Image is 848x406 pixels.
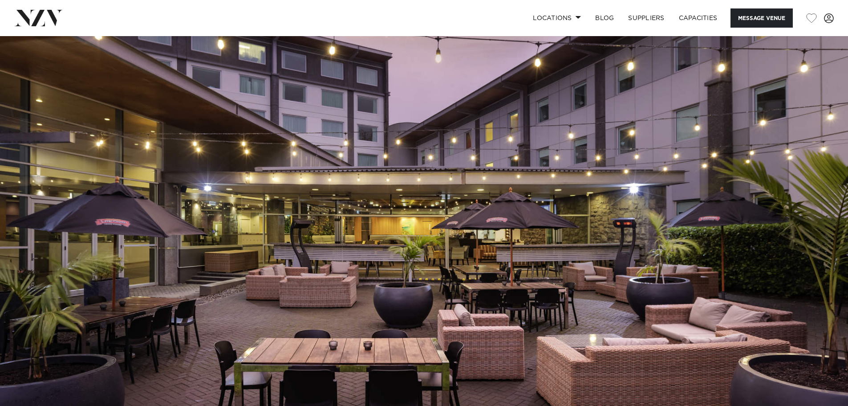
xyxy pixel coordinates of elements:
[730,8,793,28] button: Message Venue
[672,8,725,28] a: Capacities
[526,8,588,28] a: Locations
[588,8,621,28] a: BLOG
[621,8,671,28] a: SUPPLIERS
[14,10,63,26] img: nzv-logo.png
